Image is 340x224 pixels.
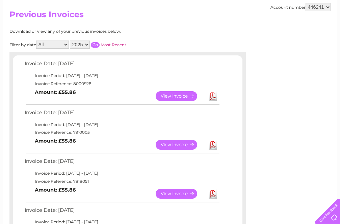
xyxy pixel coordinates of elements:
a: Energy [238,29,253,34]
a: Most Recent [101,42,126,47]
td: Invoice Reference: 7910003 [23,128,220,136]
b: Amount: £55.86 [35,187,76,193]
td: Invoice Period: [DATE] - [DATE] [23,121,220,129]
a: Download [209,140,217,150]
td: Invoice Period: [DATE] - [DATE] [23,72,220,80]
a: Blog [281,29,291,34]
td: Invoice Period: [DATE] - [DATE] [23,169,220,177]
a: View [156,189,205,199]
td: Invoice Date: [DATE] [23,157,220,169]
td: Invoice Date: [DATE] [23,108,220,121]
td: Invoice Reference: 7818051 [23,177,220,185]
a: Contact [295,29,312,34]
div: Filter by date [9,41,187,49]
div: Clear Business is a trading name of Verastar Limited (registered in [GEOGRAPHIC_DATA] No. 3667643... [11,4,330,33]
td: Invoice Date: [DATE] [23,206,220,218]
a: Log out [318,29,334,34]
a: Telecoms [257,29,277,34]
td: Invoice Date: [DATE] [23,59,220,72]
a: Download [209,91,217,101]
a: 0333 014 3131 [213,3,259,12]
h2: Previous Invoices [9,10,331,23]
a: View [156,140,205,150]
b: Amount: £55.86 [35,138,76,144]
a: Download [209,189,217,199]
div: Account number [270,3,331,11]
a: Water [221,29,234,34]
div: Download or view any of your previous invoices below. [9,29,187,34]
img: logo.png [12,18,46,38]
a: View [156,91,205,101]
b: Amount: £55.86 [35,89,76,95]
td: Invoice Reference: 8000928 [23,80,220,88]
